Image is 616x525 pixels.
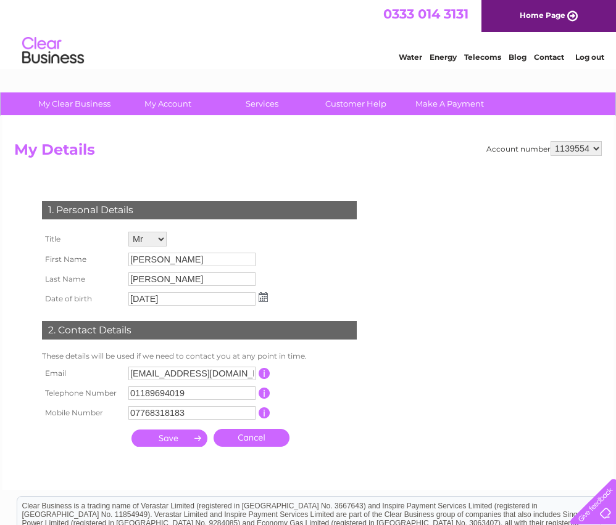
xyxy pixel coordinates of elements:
th: Mobile Number [39,403,125,423]
a: Telecoms [464,52,501,62]
div: 1. Personal Details [42,201,357,219]
input: Information [259,368,270,379]
th: First Name [39,250,125,269]
th: Telephone Number [39,383,125,403]
a: Services [211,92,313,115]
th: Last Name [39,269,125,289]
input: Information [259,388,270,399]
img: ... [259,292,268,302]
th: Email [39,364,125,383]
td: These details will be used if we need to contact you at any point in time. [39,349,360,364]
div: Account number [486,141,602,156]
a: Contact [534,52,564,62]
input: Information [259,407,270,418]
a: Log out [575,52,604,62]
a: Cancel [214,429,289,447]
a: Energy [430,52,457,62]
div: 2. Contact Details [42,321,357,340]
th: Title [39,229,125,250]
h2: My Details [14,141,602,165]
th: Date of birth [39,289,125,309]
a: Blog [509,52,527,62]
input: Submit [131,429,207,447]
img: logo.png [22,32,85,70]
a: My Clear Business [23,92,125,115]
a: Water [399,52,422,62]
a: Customer Help [305,92,407,115]
a: 0333 014 3131 [383,6,468,22]
a: My Account [117,92,219,115]
div: Clear Business is a trading name of Verastar Limited (registered in [GEOGRAPHIC_DATA] No. 3667643... [17,7,601,60]
a: Make A Payment [399,92,501,115]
